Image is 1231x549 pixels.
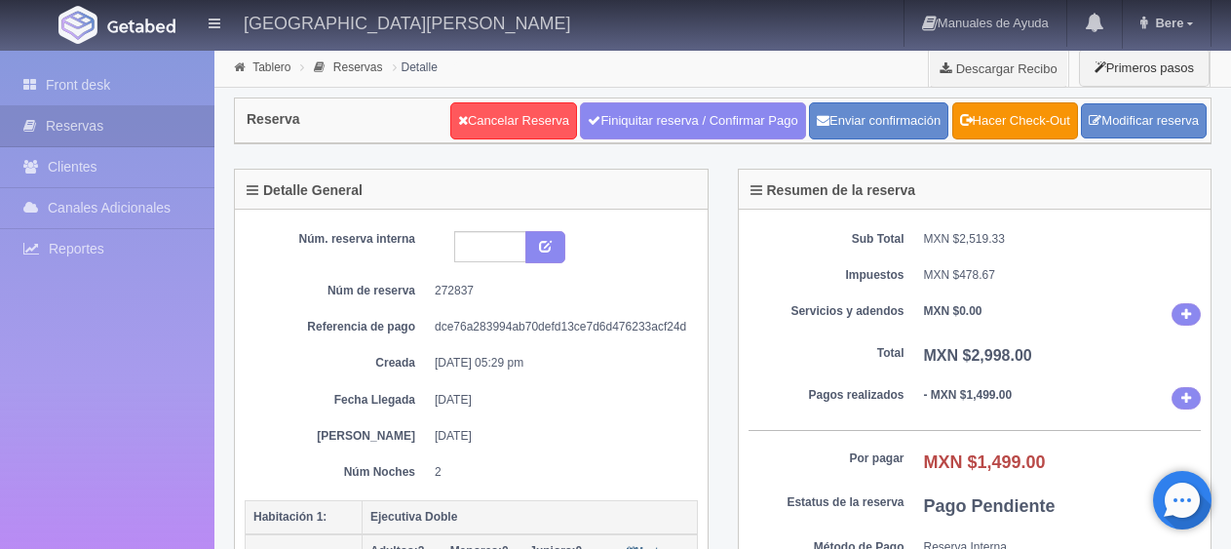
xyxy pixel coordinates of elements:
button: Enviar confirmación [809,102,948,139]
dt: Núm Noches [259,464,415,481]
span: Bere [1150,16,1183,30]
a: Descargar Recibo [929,49,1068,88]
dd: MXN $478.67 [924,267,1202,284]
a: Tablero [252,60,290,74]
dd: [DATE] [435,428,683,445]
b: Habitación 1: [253,510,327,524]
button: Primeros pasos [1079,49,1210,87]
dd: [DATE] 05:29 pm [435,355,683,372]
dt: Núm. reserva interna [259,231,415,248]
dd: 272837 [435,283,683,299]
h4: [GEOGRAPHIC_DATA][PERSON_NAME] [244,10,570,34]
dt: Creada [259,355,415,372]
b: Pago Pendiente [924,496,1056,516]
dd: dce76a283994ab70defd13ce7d6d476233acf24d [435,319,683,335]
a: Reservas [333,60,383,74]
dt: [PERSON_NAME] [259,428,415,445]
dd: [DATE] [435,392,683,409]
dt: Fecha Llegada [259,392,415,409]
dt: Total [749,345,904,362]
dt: Servicios y adendos [749,303,904,320]
dt: Pagos realizados [749,387,904,404]
dd: 2 [435,464,683,481]
img: Getabed [58,6,97,44]
dt: Núm de reserva [259,283,415,299]
dt: Referencia de pago [259,319,415,335]
a: Finiquitar reserva / Confirmar Pago [580,102,805,139]
img: Getabed [107,19,175,33]
th: Ejecutiva Doble [363,500,698,534]
dt: Estatus de la reserva [749,494,904,511]
h4: Reserva [247,112,300,127]
b: - MXN $1,499.00 [924,388,1013,402]
a: Hacer Check-Out [952,102,1078,139]
b: MXN $1,499.00 [924,452,1046,472]
dd: MXN $2,519.33 [924,231,1202,248]
h4: Detalle General [247,183,363,198]
li: Detalle [388,58,442,76]
dt: Por pagar [749,451,904,467]
b: MXN $0.00 [924,304,982,318]
a: Modificar reserva [1081,103,1207,139]
dt: Sub Total [749,231,904,248]
h4: Resumen de la reserva [750,183,916,198]
a: Cancelar Reserva [450,102,577,139]
b: MXN $2,998.00 [924,347,1032,364]
dt: Impuestos [749,267,904,284]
